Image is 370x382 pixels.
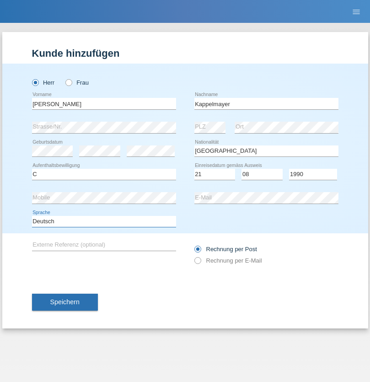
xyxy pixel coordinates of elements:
span: Speichern [50,298,80,306]
label: Frau [65,79,89,86]
label: Rechnung per Post [194,246,257,253]
input: Herr [32,79,38,85]
button: Speichern [32,294,98,311]
i: menu [352,7,361,16]
label: Herr [32,79,55,86]
a: menu [347,9,365,14]
input: Rechnung per Post [194,246,200,257]
label: Rechnung per E-Mail [194,257,262,264]
h1: Kunde hinzufügen [32,48,338,59]
input: Rechnung per E-Mail [194,257,200,269]
input: Frau [65,79,71,85]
